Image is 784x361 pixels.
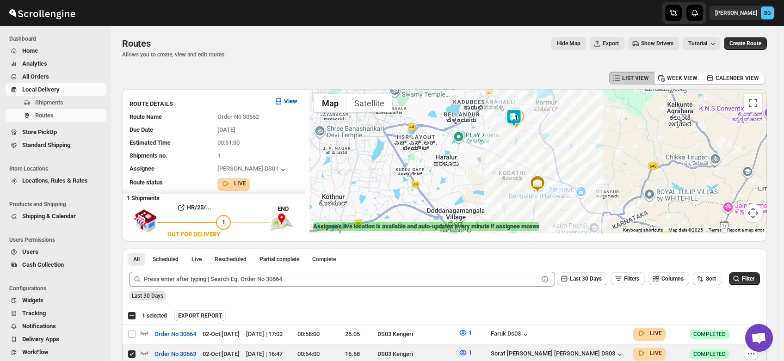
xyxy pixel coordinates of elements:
[729,272,760,285] button: Filter
[744,204,762,222] button: Map camera controls
[22,349,49,355] span: WorkFlow
[491,350,624,359] button: Soraf [PERSON_NAME] [PERSON_NAME] DS03
[22,60,47,67] span: Analytics
[217,165,288,174] div: [PERSON_NAME] DS01
[693,272,722,285] button: Sort
[6,57,106,70] button: Analytics
[715,9,757,17] p: [PERSON_NAME]
[641,40,673,47] span: Show Drivers
[6,258,106,271] button: Cash Collection
[716,74,759,82] span: CALENDER VIEW
[22,128,57,135] span: Store PickUp
[22,213,76,220] span: Shipping & Calendar
[9,236,106,244] span: Users Permissions
[149,327,202,342] button: Order No 30664
[35,112,54,119] span: Routes
[624,275,639,282] span: Filters
[603,40,619,47] span: Export
[7,1,77,24] img: ScrollEngine
[268,94,303,109] button: View
[246,349,284,359] div: [DATE] | 16:47
[764,10,771,16] text: BG
[744,94,762,112] button: Toggle fullscreen view
[377,330,452,339] div: DS03 Kengeri
[9,35,106,43] span: Dashboard
[22,177,88,184] span: Locations, Rules & Rates
[729,40,761,47] span: Create Route
[284,98,297,104] b: View
[22,261,64,268] span: Cash Collection
[590,37,624,50] button: Export
[9,285,106,292] span: Configurations
[133,256,140,263] span: All
[222,219,225,226] span: 1
[22,73,49,80] span: All Orders
[703,72,765,85] button: CALENDER VIEW
[312,256,336,263] span: Complete
[9,201,106,208] span: Products and Shipping
[22,336,59,343] span: Delivery Apps
[761,6,774,19] span: Brajesh Giri
[453,325,477,340] button: 1
[667,74,698,82] span: WEEK VIEW
[507,109,525,127] div: 1
[654,72,703,85] button: WEEK VIEW
[270,214,293,231] img: trip_end.png
[622,74,649,82] span: LIST VIEW
[289,349,328,359] div: 00:54:00
[154,330,196,339] span: Order No 30664
[130,179,163,186] span: Route status
[312,221,342,233] img: Google
[132,293,163,299] span: Last 30 Days
[215,256,247,263] span: Rescheduled
[22,141,70,148] span: Standard Shipping
[174,310,226,321] button: EXPORT REPORT
[130,165,154,172] span: Assignee
[221,179,246,188] button: LIVE
[6,44,106,57] button: Home
[453,345,477,360] button: 1
[153,256,179,263] span: Scheduled
[122,38,151,49] span: Routes
[491,330,530,339] button: Faruk Ds03
[6,320,106,333] button: Notifications
[130,99,266,109] h3: ROUTE DETAILS
[289,330,328,339] div: 00:58:00
[154,349,196,359] span: Order No 30663
[6,307,106,320] button: Tracking
[178,312,222,319] span: EXPORT REPORT
[6,245,106,258] button: Users
[650,350,662,356] b: LIVE
[710,6,775,20] button: User menu
[661,275,684,282] span: Columns
[6,294,106,307] button: Widgets
[628,37,679,50] button: Show Drivers
[469,329,472,336] span: 1
[6,346,106,359] button: WorkFlow
[22,323,56,330] span: Notifications
[706,275,716,282] span: Sort
[191,256,202,263] span: Live
[259,256,299,263] span: Partial complete
[142,312,167,319] span: 1 selected
[6,109,106,122] button: Routes
[6,174,106,187] button: Locations, Rules & Rates
[130,139,171,146] span: Estimated Time
[688,40,707,47] span: Tutorial
[22,86,60,93] span: Local Delivery
[709,227,722,233] a: Terms (opens in new tab)
[312,221,342,233] a: Open this area in Google Maps (opens a new window)
[22,47,38,54] span: Home
[9,165,106,172] span: Store Locations
[122,51,226,58] p: Allows you to create, view and edit routes.
[314,94,346,112] button: Show street map
[157,200,231,215] button: HR/25/...
[557,272,607,285] button: Last 30 Days
[745,324,773,352] div: Open chat
[557,40,580,47] span: Hide Map
[611,272,645,285] button: Filters
[637,329,662,338] button: LIVE
[683,37,720,50] button: Tutorial
[130,126,153,133] span: Due Date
